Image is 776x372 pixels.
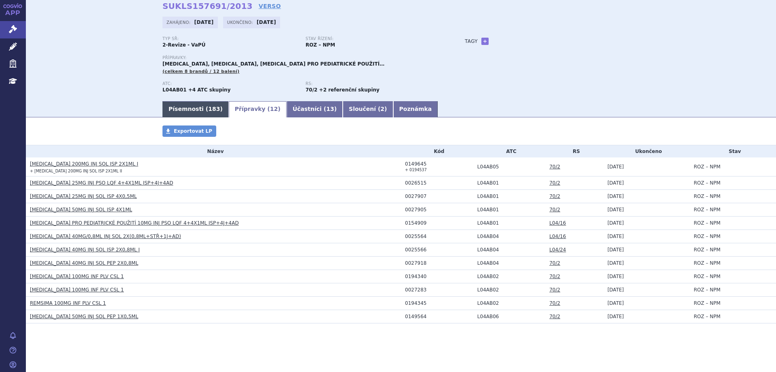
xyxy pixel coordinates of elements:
span: [MEDICAL_DATA], [MEDICAL_DATA], [MEDICAL_DATA] PRO PEDIATRICKÉ POUŽITÍ… [162,61,384,67]
a: [MEDICAL_DATA] 40MG INJ SOL ISP 2X0,8ML I [30,247,140,253]
a: Sloučení (2) [343,101,393,117]
span: [DATE] [607,164,624,170]
p: Stav řízení: [306,36,441,41]
span: [DATE] [607,300,624,306]
a: REMSIMA 100MG INF PLV CSL 1 [30,300,106,306]
a: 70/2 [549,300,560,306]
span: [DATE] [607,220,624,226]
div: 0027905 [405,207,473,213]
div: 0027283 [405,287,473,293]
span: [DATE] [607,193,624,199]
span: 2 [380,106,384,112]
div: 0025564 [405,234,473,239]
td: GOLIMUMAB [473,310,545,323]
td: ADALIMUMAB [473,257,545,270]
td: ADALIMUMAB [473,243,545,257]
a: [MEDICAL_DATA] 100MG INF PLV CSL 1 [30,274,124,279]
td: ROZ – NPM [690,297,776,310]
span: 13 [326,106,334,112]
strong: [DATE] [194,19,214,25]
span: [DATE] [607,234,624,239]
strong: +2 referenční skupiny [319,87,380,93]
td: ROZ – NPM [690,176,776,190]
a: 70/2 [549,287,560,293]
a: Účastníci (13) [287,101,343,117]
strong: [DATE] [257,19,276,25]
a: Exportovat LP [162,125,216,137]
p: Přípravky: [162,55,449,60]
a: [MEDICAL_DATA] PRO PEDIATRICKÉ POUŽITÍ 10MG INJ PSO LQF 4+4X1ML ISP+4J+4AD [30,220,239,226]
td: INFLIXIMAB [473,297,545,310]
td: ETANERCEPT [473,176,545,190]
div: 0149564 [405,314,473,319]
a: Poznámka [393,101,438,117]
span: 183 [208,106,220,112]
span: [DATE] [607,260,624,266]
td: ROZ – NPM [690,243,776,257]
a: 70/2 [549,180,560,186]
td: ROZ – NPM [690,283,776,297]
p: Typ SŘ: [162,36,297,41]
td: ETANERCEPT [473,203,545,217]
span: [DATE] [607,180,624,186]
p: RS: [306,81,441,86]
a: [MEDICAL_DATA] 200MG INJ SOL ISP 2X1ML I [30,161,138,167]
div: 0027918 [405,260,473,266]
div: 0154909 [405,220,473,226]
a: 70/2 [549,164,560,170]
div: 0026515 [405,180,473,186]
th: Kód [401,145,473,157]
span: [DATE] [607,207,624,213]
a: L04/24 [549,247,566,253]
strong: SUKLS157691/2013 [162,1,253,11]
th: RS [545,145,603,157]
td: ROZ – NPM [690,203,776,217]
td: ROZ – NPM [690,270,776,283]
a: 70/2 [549,207,560,213]
span: (celkem 8 brandů / 12 balení) [162,69,240,74]
strong: ETANERCEPT [162,87,186,93]
span: [DATE] [607,314,624,319]
td: ROZ – NPM [690,217,776,230]
a: [MEDICAL_DATA] 50MG INJ SOL PEP 1X0,5ML [30,314,138,319]
a: L04/16 [549,220,566,226]
th: Stav [690,145,776,157]
a: + [481,38,489,45]
strong: imunosupresiva - biologická léčiva k terapii revmatických, kožních nebo střevních onemocnění, par... [306,87,317,93]
td: ROZ – NPM [690,310,776,323]
span: [DATE] [607,247,624,253]
p: ATC: [162,81,297,86]
div: 0194340 [405,274,473,279]
a: Písemnosti (183) [162,101,229,117]
td: ROZ – NPM [690,257,776,270]
td: INFLIXIMAB [473,270,545,283]
div: 0027907 [405,193,473,199]
a: [MEDICAL_DATA] 25MG INJ PSO LQF 4+4X1ML ISP+4J+4AD [30,180,173,186]
a: Přípravky (12) [229,101,287,117]
span: Exportovat LP [174,128,212,134]
a: 70/2 [549,314,560,319]
strong: ROZ – NPM [306,42,335,48]
a: [MEDICAL_DATA] 25MG INJ SOL ISP 4X0,5ML [30,193,137,199]
th: Název [26,145,401,157]
small: + 0194537 [405,168,427,172]
span: Ukončeno: [227,19,255,26]
td: INFLIXIMAB [473,283,545,297]
h3: Tagy [465,36,478,46]
a: [MEDICAL_DATA] 40MG/0,8ML INJ SOL 2X(0,8ML+STŘ+1J+AD) [30,234,181,239]
a: L04/16 [549,234,566,239]
th: Ukončeno [603,145,690,157]
span: [DATE] [607,287,624,293]
a: 70/2 [549,193,560,199]
td: ROZ – NPM [690,190,776,203]
th: ATC [473,145,545,157]
a: 70/2 [549,260,560,266]
td: ETANERCEPT [473,217,545,230]
td: ROZ – NPM [690,230,776,243]
td: ROZ – NPM [690,157,776,176]
strong: +4 ATC skupiny [188,87,231,93]
a: 70/2 [549,274,560,279]
strong: 2-Revize - VaPÚ [162,42,205,48]
small: + [MEDICAL_DATA] 200MG INJ SOL ISP 2X1ML II [30,169,122,173]
a: VERSO [259,2,281,10]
